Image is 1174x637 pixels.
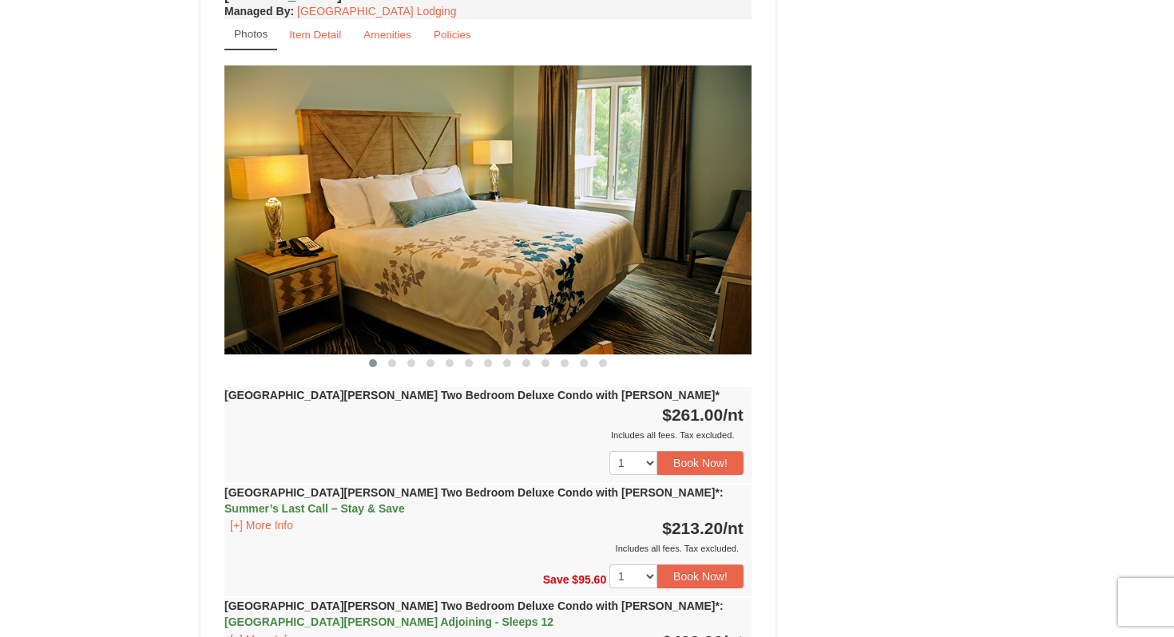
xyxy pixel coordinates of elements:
[224,5,290,18] span: Managed By
[224,540,744,556] div: Includes all fees. Tax excluded.
[224,615,553,628] span: [GEOGRAPHIC_DATA][PERSON_NAME] Adjoining - Sleeps 12
[353,19,422,50] a: Amenities
[289,29,341,41] small: Item Detail
[279,19,351,50] a: Item Detail
[224,516,299,534] button: [+] More Info
[297,5,456,18] a: [GEOGRAPHIC_DATA] Lodging
[224,65,752,354] img: 18876286-150-42100a13.jpg
[234,28,268,40] small: Photos
[224,599,724,628] strong: [GEOGRAPHIC_DATA][PERSON_NAME] Two Bedroom Deluxe Condo with [PERSON_NAME]*
[723,519,744,537] span: /nt
[572,573,606,586] span: $95.60
[657,564,744,588] button: Book Now!
[434,29,471,41] small: Policies
[720,599,724,612] span: :
[224,19,277,50] a: Photos
[720,486,724,499] span: :
[224,486,724,515] strong: [GEOGRAPHIC_DATA][PERSON_NAME] Two Bedroom Deluxe Condo with [PERSON_NAME]*
[543,573,569,586] span: Save
[224,5,294,18] strong: :
[224,389,720,402] strong: [GEOGRAPHIC_DATA][PERSON_NAME] Two Bedroom Deluxe Condo with [PERSON_NAME]*
[662,406,744,424] strong: $261.00
[423,19,482,50] a: Policies
[723,406,744,424] span: /nt
[363,29,411,41] small: Amenities
[662,519,723,537] span: $213.20
[224,427,744,443] div: Includes all fees. Tax excluded.
[224,502,405,515] span: Summer’s Last Call – Stay & Save
[657,451,744,475] button: Book Now!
